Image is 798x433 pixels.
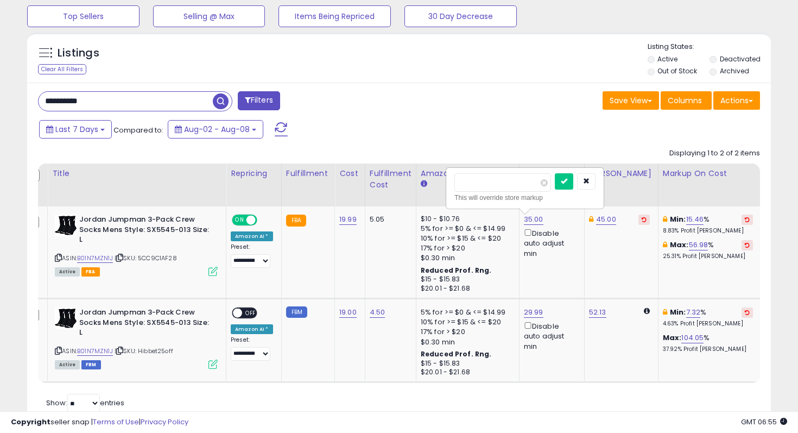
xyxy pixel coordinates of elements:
span: OFF [256,216,273,225]
p: 4.63% Profit [PERSON_NAME] [663,320,753,328]
i: This overrides the store level Dynamic Max Price for this listing [589,216,593,223]
a: B01N7MZN1J [77,347,113,356]
div: $10 - $10.76 [421,215,511,224]
div: 5% for >= $0 & <= $14.99 [421,224,511,234]
div: Repricing [231,168,277,179]
div: Markup on Cost [663,168,757,179]
div: $0.30 min [421,337,511,347]
button: Save View [603,91,659,110]
label: Out of Stock [657,66,697,76]
span: | SKU: Hibbet25off [115,347,173,355]
div: Title [52,168,221,179]
div: Cost [339,168,360,179]
div: Clear All Filters [38,64,86,74]
a: B01N7MZN1J [77,254,113,263]
span: Show: entries [46,398,124,408]
i: This overrides the store level min markup for this listing [663,216,667,223]
img: 51YjgGugtDL._SL40_.jpg [55,215,77,236]
p: Listing States: [648,42,771,52]
a: 19.99 [339,214,357,225]
div: Disable auto adjust min [524,227,576,259]
div: [PERSON_NAME] [589,168,654,179]
span: OFF [242,309,259,318]
p: 25.31% Profit [PERSON_NAME] [663,253,753,260]
button: Actions [713,91,760,110]
div: Amazon AI * [231,231,273,241]
button: Aug-02 - Aug-08 [168,120,263,139]
b: Jordan Jumpman 3-Pack Crew Socks Mens Style: SX5545-013 Size: L [79,308,211,341]
i: Revert to store-level Dynamic Max Price [642,217,647,222]
i: This overrides the store level max markup for this listing [663,241,667,248]
div: Preset: [231,243,273,268]
b: Min: [670,214,686,224]
div: $20.01 - $21.68 [421,284,511,293]
span: 2025-08-16 06:55 GMT [741,417,787,427]
button: Columns [661,91,712,110]
a: 104.05 [681,332,704,343]
span: ON [233,216,246,225]
button: Last 7 Days [39,120,112,139]
b: Min: [670,307,686,317]
div: seller snap | | [11,417,188,428]
div: This will override store markup [454,192,596,203]
div: Preset: [231,336,273,361]
a: Privacy Policy [141,417,188,427]
span: Columns [668,95,702,106]
div: Fulfillment [286,168,330,179]
div: 17% for > $20 [421,243,511,253]
span: | SKU: 5CC9C1AF28 [115,254,177,262]
div: % [663,333,753,353]
div: Fulfillment Cost [370,168,411,191]
span: Aug-02 - Aug-08 [184,124,250,135]
div: 17% for > $20 [421,327,511,337]
button: Selling @ Max [153,5,265,27]
a: 4.50 [370,307,385,318]
h5: Listings [58,46,99,61]
div: 5.05 [370,215,408,224]
p: 8.83% Profit [PERSON_NAME] [663,227,753,235]
div: Disable auto adjust min [524,320,576,352]
a: 52.13 [589,307,606,318]
label: Deactivated [720,54,761,64]
b: Max: [670,240,689,250]
div: ASIN: [55,215,218,275]
div: $15 - $15.83 [421,275,511,284]
span: Compared to: [113,125,163,135]
button: 30 Day Decrease [404,5,517,27]
a: 35.00 [524,214,543,225]
div: 10% for >= $15 & <= $20 [421,317,511,327]
label: Active [657,54,677,64]
div: ASIN: [55,308,218,368]
div: % [663,240,753,260]
th: The percentage added to the cost of goods (COGS) that forms the calculator for Min & Max prices. [658,164,761,206]
div: $15 - $15.83 [421,359,511,368]
div: 10% for >= $15 & <= $20 [421,234,511,243]
span: Last 7 Days [55,124,98,135]
a: 45.00 [596,214,616,225]
a: 15.46 [686,214,704,225]
a: 29.99 [524,307,543,318]
button: Items Being Repriced [278,5,391,27]
b: Reduced Prof. Rng. [421,349,492,359]
span: All listings currently available for purchase on Amazon [55,360,80,369]
strong: Copyright [11,417,50,427]
div: % [663,215,753,235]
div: $20.01 - $21.68 [421,368,511,377]
a: 56.98 [689,240,708,250]
button: Filters [238,91,280,110]
div: Amazon Fees [421,168,515,179]
small: FBA [286,215,306,227]
small: Amazon Fees. [421,179,427,189]
button: Top Sellers [27,5,140,27]
i: Revert to store-level Min Markup [745,217,750,222]
span: FBA [81,267,100,277]
span: All listings currently available for purchase on Amazon [55,267,80,277]
div: % [663,308,753,328]
a: Terms of Use [93,417,139,427]
div: Amazon AI * [231,324,273,334]
small: FBM [286,306,307,318]
i: Revert to store-level Max Markup [745,242,750,248]
span: FBM [81,360,101,369]
div: 5% for >= $0 & <= $14.99 [421,308,511,317]
b: Max: [663,332,682,343]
